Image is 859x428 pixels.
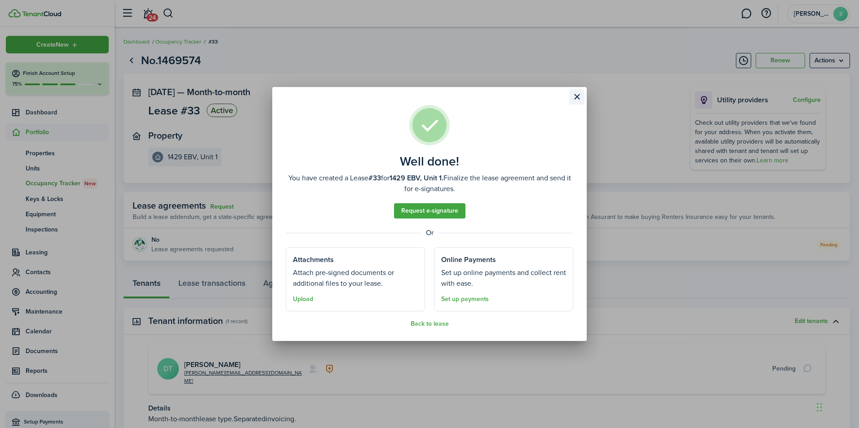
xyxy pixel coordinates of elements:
a: Set up payments [441,296,489,303]
div: Drag [817,394,822,421]
well-done-section-description: Set up online payments and collect rent with ease. [441,267,566,289]
button: Close modal [569,89,584,105]
well-done-section-title: Online Payments [441,254,496,265]
well-done-section-description: Attach pre-signed documents or additional files to your lease. [293,267,418,289]
iframe: Chat Widget [814,385,859,428]
b: 1429 EBV, Unit 1. [390,173,443,183]
button: Upload [293,296,313,303]
b: #33 [368,173,381,183]
button: Back to lease [411,320,449,328]
well-done-section-title: Attachments [293,254,334,265]
a: Request e-signature [394,203,465,218]
well-done-title: Well done! [400,154,459,169]
well-done-separator: Or [286,227,573,238]
well-done-description: You have created a Lease for Finalize the lease agreement and send it for e-signatures. [286,173,573,194]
